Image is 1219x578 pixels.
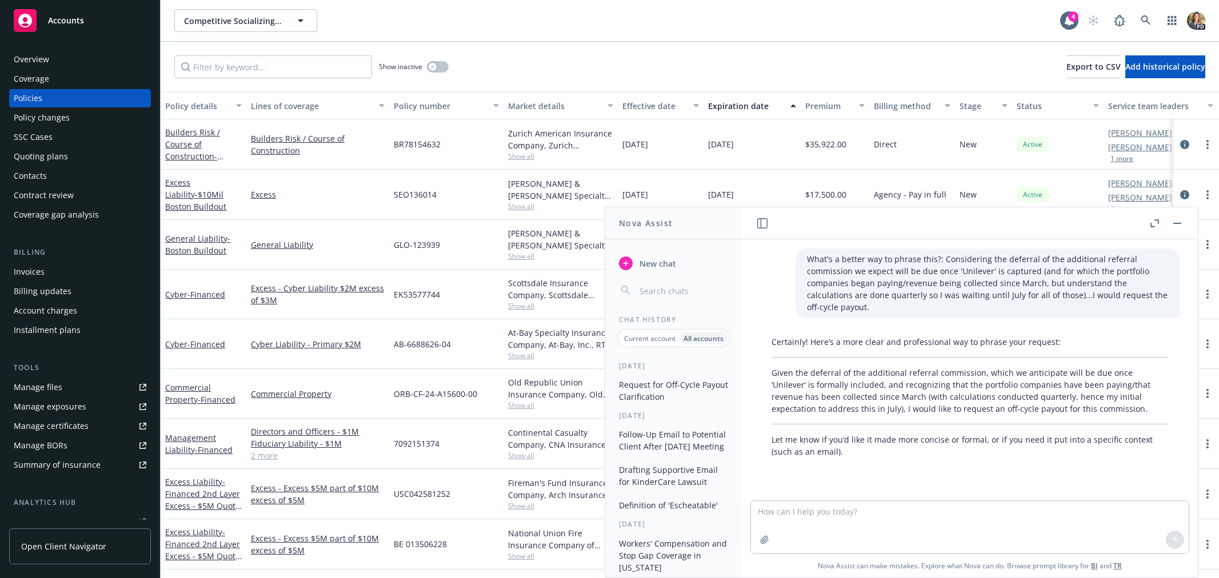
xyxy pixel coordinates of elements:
[772,433,1168,457] p: Let me know if you’d like it made more concise or formal, or if you need it put into a specific c...
[9,167,151,185] a: Contacts
[389,92,503,119] button: Policy number
[9,263,151,281] a: Invoices
[508,451,613,460] span: Show all
[508,427,613,451] div: Continental Casualty Company, CNA Insurance
[9,513,151,531] a: Loss summary generator
[614,425,733,456] button: Follow-Up Email to Potential Client After [DATE] Meeting
[394,138,441,150] span: BR78154632
[165,127,226,174] a: Builders Risk / Course of Construction
[508,376,613,400] div: Old Republic Union Insurance Company, Old Republic General Insurance Group, Amwins
[251,133,385,156] a: Builders Risk / Course of Construction
[508,400,613,410] span: Show all
[187,289,225,300] span: - Financed
[508,178,613,202] div: [PERSON_NAME] & [PERSON_NAME] Specialty Insurance Company, [PERSON_NAME] & [PERSON_NAME] ([GEOGRA...
[165,100,229,112] div: Policy details
[1201,337,1214,351] a: more
[955,92,1012,119] button: Stage
[1108,177,1172,189] a: [PERSON_NAME]
[1066,55,1121,78] button: Export to CSV
[1110,155,1133,162] button: 1 more
[251,482,385,506] a: Excess - Excess $5M part of $10M excess of $5M
[508,551,613,561] span: Show all
[394,288,440,300] span: EKS3577744
[251,426,385,437] a: Directors and Officers - $1M
[9,417,151,435] a: Manage certificates
[251,100,372,112] div: Lines of coverage
[508,327,613,351] div: At-Bay Specialty Insurance Company, At-Bay, Inc., RT Specialty Insurance Services, LLC (RSG Speci...
[746,554,1193,577] span: Nova Assist can make mistakes. Explore what Nova can do: Browse prompt library for and
[605,519,742,529] div: [DATE]
[14,282,71,300] div: Billing updates
[1201,537,1214,551] a: more
[165,189,226,212] span: - $10Mil Boston Buildout
[508,100,601,112] div: Market details
[394,488,450,500] span: USC042581252
[14,302,77,320] div: Account charges
[251,338,385,350] a: Cyber Liability - Primary $2M
[1108,141,1172,153] a: [PERSON_NAME]
[1125,55,1205,78] button: Add historical policy
[624,334,676,343] p: Current account
[174,9,317,32] button: Competitive Socializing US LLC
[14,456,101,474] div: Summary of insurance
[1066,61,1121,72] span: Export to CSV
[508,277,613,301] div: Scottsdale Insurance Company, Scottsdale Insurance Company (Nationwide), RT Specialty Insurance S...
[9,378,151,396] a: Manage files
[21,540,106,552] span: Open Client Navigator
[614,460,733,491] button: Drafting Supportive Email for KinderCare Lawsuit
[14,167,47,185] div: Contacts
[1108,127,1172,139] a: [PERSON_NAME]
[508,202,613,211] span: Show all
[14,378,62,396] div: Manage files
[1104,92,1218,119] button: Service team leaders
[1201,287,1214,301] a: more
[394,239,440,251] span: GLO-123939
[9,50,151,69] a: Overview
[14,513,109,531] div: Loss summary generator
[508,351,613,360] span: Show all
[9,398,151,416] span: Manage exposures
[9,282,151,300] a: Billing updates
[960,100,995,112] div: Stage
[622,188,648,200] span: [DATE]
[508,301,613,311] span: Show all
[9,206,151,224] a: Coverage gap analysis
[9,321,151,339] a: Installment plans
[9,497,151,508] div: Analytics hub
[1178,138,1192,151] a: circleInformation
[187,339,225,350] span: - Financed
[9,302,151,320] a: Account charges
[394,388,477,400] span: ORB-CF-24-A15600-00
[1201,238,1214,251] a: more
[508,501,613,511] span: Show all
[1110,206,1133,212] button: 1 more
[251,239,385,251] a: General Liability
[805,188,846,200] span: $17,500.00
[807,253,1168,313] p: What's a better way to phrase this?: Considering the deferral of the additional referral commissi...
[960,188,977,200] span: New
[874,138,897,150] span: Direct
[637,283,728,299] input: Search chats
[1134,9,1157,32] a: Search
[9,436,151,455] a: Manage BORs
[165,339,225,350] a: Cyber
[14,263,45,281] div: Invoices
[394,437,439,449] span: 7092151374
[394,188,437,200] span: SEO136014
[1187,11,1205,30] img: photo
[251,532,385,556] a: Excess - Excess $5M part of $10M excess of $5M
[165,476,240,535] a: Excess Liability
[801,92,869,119] button: Premium
[508,227,613,251] div: [PERSON_NAME] & [PERSON_NAME] Specialty Insurance Company, [PERSON_NAME] & [PERSON_NAME] ([GEOGRA...
[605,411,742,420] div: [DATE]
[874,100,938,112] div: Billing method
[1021,190,1044,200] span: Active
[165,476,242,535] span: - Financed 2nd Layer Excess - $5M Quota Share part of $10M X of $5M Primary
[14,89,42,107] div: Policies
[637,258,676,270] span: New chat
[9,456,151,474] a: Summary of insurance
[1068,11,1078,22] div: 4
[14,436,67,455] div: Manage BORs
[9,147,151,166] a: Quoting plans
[394,338,451,350] span: AB-6688626-04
